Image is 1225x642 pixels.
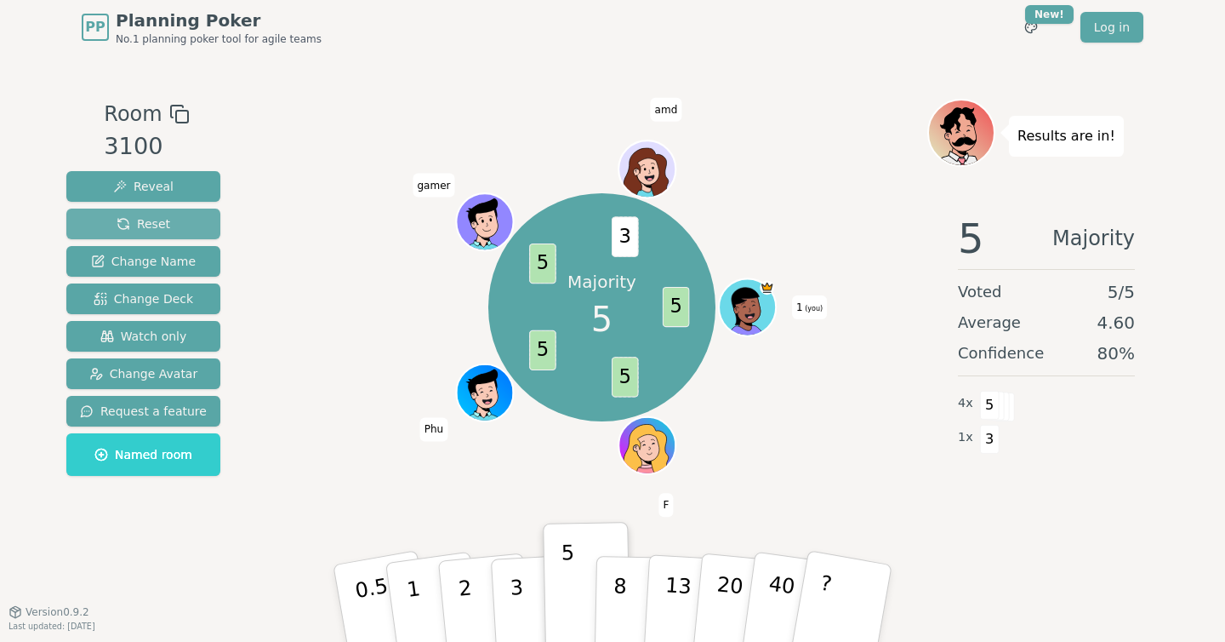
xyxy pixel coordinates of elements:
[104,129,189,164] div: 3100
[85,17,105,37] span: PP
[567,270,636,294] p: Majority
[1080,12,1143,43] a: Log in
[1025,5,1074,24] div: New!
[980,391,1000,420] span: 5
[89,365,198,382] span: Change Avatar
[9,605,89,619] button: Version0.9.2
[958,280,1002,304] span: Voted
[612,217,639,257] span: 3
[529,244,556,284] span: 5
[9,622,95,631] span: Last updated: [DATE]
[803,305,823,312] span: (you)
[612,358,639,398] span: 5
[980,425,1000,454] span: 3
[958,428,973,447] span: 1 x
[958,394,973,413] span: 4 x
[82,9,322,46] a: PPPlanning PokerNo.1 planning poker tool for agile teams
[66,321,220,352] button: Watch only
[66,396,220,427] button: Request a feature
[80,403,207,420] span: Request a feature
[958,218,984,259] span: 5
[94,446,192,463] span: Named room
[561,541,576,633] p: 5
[721,280,774,334] button: Click to change your avatar
[792,295,827,319] span: Click to change your name
[420,417,447,441] span: Click to change your name
[66,358,220,389] button: Change Avatar
[66,246,220,277] button: Change Name
[66,171,220,202] button: Reveal
[958,341,1044,365] span: Confidence
[94,290,193,307] span: Change Deck
[413,173,454,197] span: Click to change your name
[1016,12,1046,43] button: New!
[529,330,556,370] span: 5
[104,99,162,129] span: Room
[760,280,774,295] span: 1 is the host
[1097,311,1135,335] span: 4.60
[116,32,322,46] span: No.1 planning poker tool for agile teams
[100,328,187,345] span: Watch only
[662,287,689,327] span: 5
[116,9,322,32] span: Planning Poker
[66,433,220,476] button: Named room
[91,253,196,270] span: Change Name
[958,311,1021,335] span: Average
[658,493,673,517] span: Click to change your name
[1108,280,1135,304] span: 5 / 5
[26,605,89,619] span: Version 0.9.2
[1017,124,1115,148] p: Results are in!
[1097,341,1135,365] span: 80 %
[591,294,612,345] span: 5
[1052,218,1135,259] span: Majority
[113,178,174,195] span: Reveal
[66,209,220,239] button: Reset
[651,98,682,122] span: Click to change your name
[66,284,220,314] button: Change Deck
[117,215,170,232] span: Reset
